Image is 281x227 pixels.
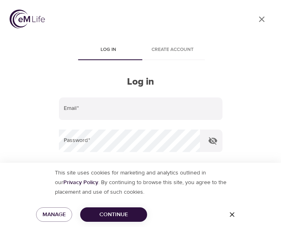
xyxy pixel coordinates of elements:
[47,168,234,197] p: This site uses cookies for marketing and analytics outlined in our . By continuing to browse this...
[80,207,147,222] button: Continue
[146,46,200,54] span: Create account
[59,76,222,88] h2: Log in
[59,41,222,60] div: disabled tabs example
[87,210,141,220] span: Continue
[63,179,98,186] a: Privacy Policy
[36,207,72,222] button: Manage
[81,46,136,54] span: Log in
[110,162,171,176] button: Forgot password
[42,210,66,220] span: Manage
[10,10,45,28] img: logo
[252,10,271,29] a: close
